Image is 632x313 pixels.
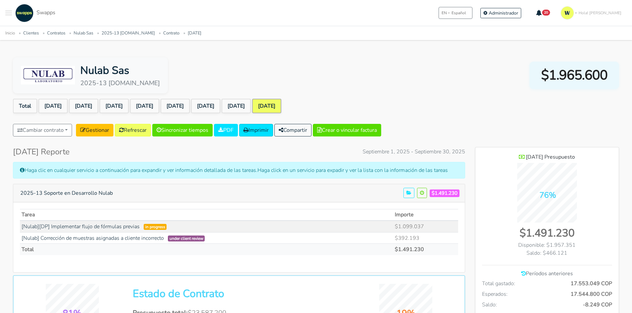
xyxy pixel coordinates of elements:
[102,30,155,36] a: 2025-13 [DOMAIN_NAME]
[76,124,113,136] a: Gestionar
[541,65,607,85] span: $1.965.600
[20,244,393,255] td: Total
[13,162,465,179] div: Haga clic en cualquier servicio a continuación para expandir y ver información detallada de las t...
[13,99,37,113] a: Total
[191,99,220,113] a: [DATE]
[13,147,70,157] h4: [DATE] Reporte
[274,124,312,136] button: Compartir
[482,225,612,241] div: $1.491.230
[313,124,381,136] button: Crear o vincular factura
[571,290,612,298] span: 17.544.800 COP
[452,10,466,16] span: Español
[161,99,190,113] a: [DATE]
[130,99,159,113] a: [DATE]
[168,235,205,241] span: under client review
[22,235,164,242] a: [Nulab] Corrección de muestras asignadas a cliente incorrecto
[393,244,458,255] td: $1.491.230
[571,280,612,287] span: 17.553.049 COP
[16,187,117,199] button: 2025-13 Soporte en Desarrollo Nulab
[239,124,273,136] a: Imprimir
[561,6,574,20] img: isotipo-3-3e143c57.png
[579,10,621,16] span: Hola! [PERSON_NAME]
[163,30,179,36] a: Contrato
[558,4,627,22] a: Hola! [PERSON_NAME]
[439,7,472,19] button: ENEspañol
[482,271,612,277] h6: Períodos anteriores
[144,224,167,230] span: in progress
[542,10,550,16] span: 20
[80,63,160,78] div: Nulab Sas
[188,30,201,36] a: [DATE]
[20,209,393,221] th: Tarea
[115,124,151,136] a: Refrescar
[430,189,459,197] span: $1.491.230
[583,301,612,309] span: -8.249 COP
[69,99,98,113] a: [DATE]
[15,4,34,22] img: swapps-linkedin-v2.jpg
[480,8,521,18] a: Administrador
[489,10,518,16] span: Administrador
[393,221,458,232] td: $1.099.037
[100,99,129,113] a: [DATE]
[133,287,345,300] h2: Estado de Contrato
[22,223,140,230] a: [Nulab][DP] Implementar flujo de fórmulas previas
[5,4,12,22] button: Toggle navigation menu
[214,124,238,136] a: PDF
[13,124,72,136] button: Cambiar contrato
[222,99,251,113] a: [DATE]
[393,209,458,221] th: Importe
[482,280,515,287] span: Total gastado:
[482,290,508,298] span: Esperados:
[252,99,281,113] a: [DATE]
[36,9,55,16] span: Swapps
[80,78,160,88] div: 2025-13 [DOMAIN_NAME]
[482,301,497,309] span: Saldo:
[482,249,612,257] div: Saldo: $466.121
[14,4,55,22] a: Swapps
[363,148,465,156] span: Septiembre 1, 2025 - Septiembre 30, 2025
[23,30,39,36] a: Clientes
[532,7,555,19] button: 20
[526,153,575,161] span: [DATE] Presupuesto
[74,30,93,36] a: Nulab Sas
[152,124,213,136] a: Sincronizar tiempos
[38,99,68,113] a: [DATE]
[393,232,458,244] td: $392.193
[5,30,15,36] a: Inicio
[47,30,65,36] a: Contratos
[21,66,75,84] img: Nulab Sas
[482,241,612,249] div: Disponible: $1.957.351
